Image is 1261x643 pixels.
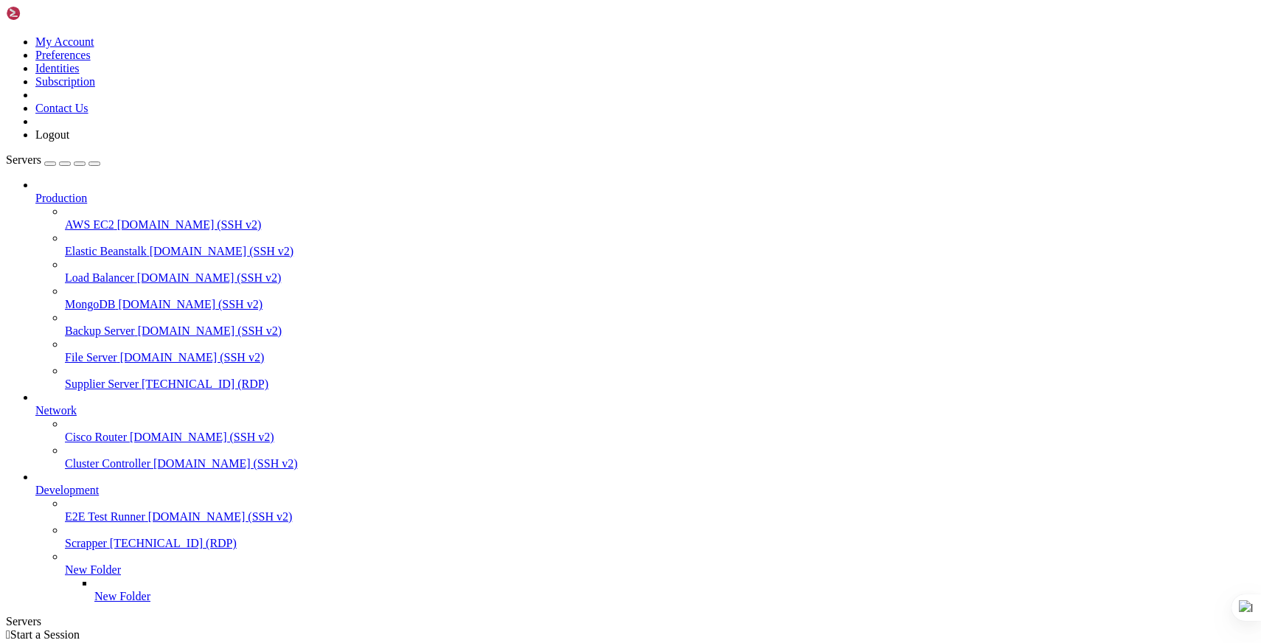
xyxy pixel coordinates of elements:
[137,271,282,284] span: [DOMAIN_NAME] (SSH v2)
[35,192,87,204] span: Production
[35,484,1255,497] a: Development
[65,431,127,443] span: Cisco Router
[65,311,1255,338] li: Backup Server [DOMAIN_NAME] (SSH v2)
[65,537,107,549] span: Scrapper
[35,75,95,88] a: Subscription
[65,431,1255,444] a: Cisco Router [DOMAIN_NAME] (SSH v2)
[65,550,1255,603] li: New Folder
[65,417,1255,444] li: Cisco Router [DOMAIN_NAME] (SSH v2)
[65,232,1255,258] li: Elastic Beanstalk [DOMAIN_NAME] (SSH v2)
[65,364,1255,391] li: Supplier Server [TECHNICAL_ID] (RDP)
[35,484,99,496] span: Development
[65,378,1255,391] a: Supplier Server [TECHNICAL_ID] (RDP)
[35,35,94,48] a: My Account
[65,510,1255,524] a: E2E Test Runner [DOMAIN_NAME] (SSH v2)
[65,537,1255,550] a: Scrapper [TECHNICAL_ID] (RDP)
[65,298,1255,311] a: MongoDB [DOMAIN_NAME] (SSH v2)
[65,258,1255,285] li: Load Balancer [DOMAIN_NAME] (SSH v2)
[110,537,237,549] span: [TECHNICAL_ID] (RDP)
[35,404,77,417] span: Network
[120,351,265,364] span: [DOMAIN_NAME] (SSH v2)
[65,444,1255,470] li: Cluster Controller [DOMAIN_NAME] (SSH v2)
[35,470,1255,603] li: Development
[65,338,1255,364] li: File Server [DOMAIN_NAME] (SSH v2)
[35,192,1255,205] a: Production
[65,271,134,284] span: Load Balancer
[10,628,80,641] span: Start a Session
[118,298,263,310] span: [DOMAIN_NAME] (SSH v2)
[153,457,298,470] span: [DOMAIN_NAME] (SSH v2)
[94,577,1255,603] li: New Folder
[138,324,282,337] span: [DOMAIN_NAME] (SSH v2)
[35,391,1255,470] li: Network
[94,590,150,602] span: New Folder
[117,218,262,231] span: [DOMAIN_NAME] (SSH v2)
[65,510,145,523] span: E2E Test Runner
[65,205,1255,232] li: AWS EC2 [DOMAIN_NAME] (SSH v2)
[6,153,41,166] span: Servers
[35,49,91,61] a: Preferences
[35,178,1255,391] li: Production
[65,245,147,257] span: Elastic Beanstalk
[6,153,100,166] a: Servers
[35,62,80,74] a: Identities
[65,457,150,470] span: Cluster Controller
[65,218,1255,232] a: AWS EC2 [DOMAIN_NAME] (SSH v2)
[150,245,294,257] span: [DOMAIN_NAME] (SSH v2)
[94,590,1255,603] a: New Folder
[142,378,268,390] span: [TECHNICAL_ID] (RDP)
[65,351,117,364] span: File Server
[65,298,115,310] span: MongoDB
[65,351,1255,364] a: File Server [DOMAIN_NAME] (SSH v2)
[65,563,1255,577] a: New Folder
[65,524,1255,550] li: Scrapper [TECHNICAL_ID] (RDP)
[35,404,1255,417] a: Network
[65,271,1255,285] a: Load Balancer [DOMAIN_NAME] (SSH v2)
[65,218,114,231] span: AWS EC2
[6,6,91,21] img: Shellngn
[130,431,274,443] span: [DOMAIN_NAME] (SSH v2)
[65,285,1255,311] li: MongoDB [DOMAIN_NAME] (SSH v2)
[6,615,1255,628] div: Servers
[65,245,1255,258] a: Elastic Beanstalk [DOMAIN_NAME] (SSH v2)
[65,497,1255,524] li: E2E Test Runner [DOMAIN_NAME] (SSH v2)
[65,457,1255,470] a: Cluster Controller [DOMAIN_NAME] (SSH v2)
[65,324,1255,338] a: Backup Server [DOMAIN_NAME] (SSH v2)
[148,510,293,523] span: [DOMAIN_NAME] (SSH v2)
[35,102,88,114] a: Contact Us
[65,324,135,337] span: Backup Server
[6,628,10,641] span: 
[65,563,121,576] span: New Folder
[65,378,139,390] span: Supplier Server
[35,128,69,141] a: Logout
